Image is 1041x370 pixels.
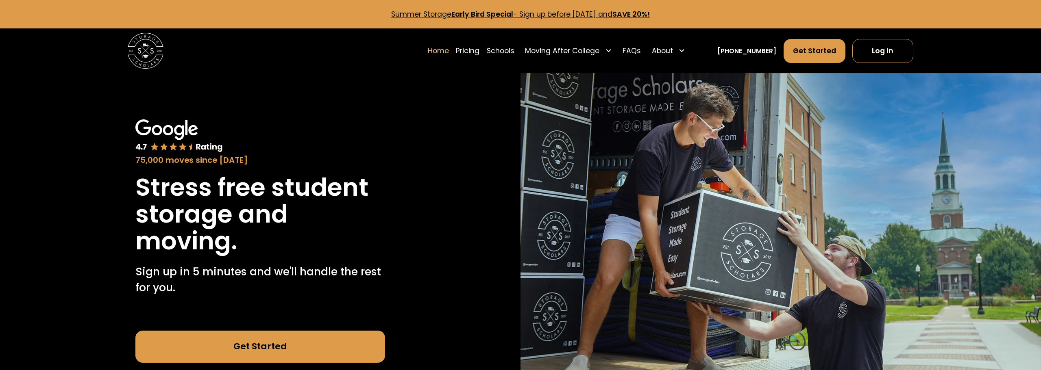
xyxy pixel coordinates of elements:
a: Get Started [784,39,845,63]
a: Get Started [135,331,385,363]
a: Log In [852,39,913,63]
div: 75,000 moves since [DATE] [135,154,385,167]
a: Home [428,38,449,63]
p: Sign up in 5 minutes and we'll handle the rest for you. [135,264,385,296]
div: About [652,45,673,56]
img: Storage Scholars main logo [128,33,163,69]
div: Moving After College [525,45,599,56]
a: Summer StorageEarly Bird Special- Sign up before [DATE] andSAVE 20%! [391,9,650,19]
a: [PHONE_NUMBER] [717,46,776,56]
a: FAQs [623,38,641,63]
h1: Stress free student storage and moving. [135,174,385,255]
img: Google 4.7 star rating [135,119,223,153]
a: Schools [487,38,514,63]
a: Pricing [456,38,479,63]
strong: SAVE 20%! [612,9,650,19]
strong: Early Bird Special [451,9,513,19]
